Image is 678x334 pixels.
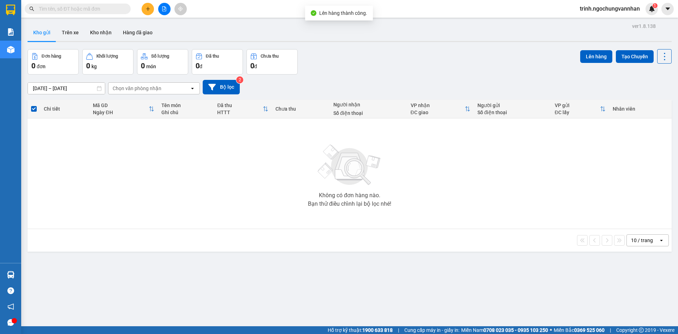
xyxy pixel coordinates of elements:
button: Hàng đã giao [117,24,158,41]
div: Khối lượng [96,54,118,59]
div: Không có đơn hàng nào. [319,193,380,198]
svg: open [659,238,664,243]
svg: open [190,86,195,91]
span: Hỗ trợ kỹ thuật: [328,326,393,334]
span: 1 [654,3,656,8]
div: Ghi chú [161,110,210,115]
button: Lên hàng [580,50,612,63]
sup: 1 [653,3,658,8]
input: Tìm tên, số ĐT hoặc mã đơn [39,5,122,13]
div: 10 / trang [631,237,653,244]
div: VP gửi [555,102,600,108]
span: caret-down [665,6,671,12]
div: Số lượng [151,54,169,59]
div: Ngày ĐH [93,110,149,115]
span: 0 [31,61,35,70]
li: VP [GEOGRAPHIC_DATA] [4,38,49,61]
img: warehouse-icon [7,271,14,279]
strong: 1900 633 818 [362,327,393,333]
span: copyright [639,328,644,333]
button: Tạo Chuyến [616,50,654,63]
div: VP nhận [411,102,465,108]
button: Khối lượng0kg [82,49,133,75]
div: Chọn văn phòng nhận [113,85,161,92]
span: plus [145,6,150,11]
th: Toggle SortBy [89,100,158,118]
span: question-circle [7,287,14,294]
button: Bộ lọc [203,80,240,94]
div: Số điện thoại [477,110,548,115]
div: Bạn thử điều chỉnh lại bộ lọc nhé! [308,201,391,207]
img: svg+xml;base64,PHN2ZyBjbGFzcz0ibGlzdC1wbHVnX19zdmciIHhtbG5zPSJodHRwOi8vd3d3LnczLm9yZy8yMDAwL3N2Zy... [314,140,385,190]
div: Mã GD [93,102,149,108]
th: Toggle SortBy [551,100,609,118]
span: kg [91,64,97,69]
li: Công ty TNHH [PERSON_NAME] [4,4,102,30]
div: ĐC giao [411,110,465,115]
span: trinh.ngochungvannhan [574,4,646,13]
input: Select a date range. [28,83,105,94]
button: plus [142,3,154,15]
span: search [29,6,34,11]
span: Miền Nam [461,326,548,334]
div: Đã thu [206,54,219,59]
span: | [398,326,399,334]
div: Nhân viên [613,106,668,112]
span: file-add [162,6,167,11]
span: đơn [37,64,46,69]
span: đ [254,64,257,69]
img: warehouse-icon [7,46,14,53]
div: HTTT [217,110,263,115]
span: environment [49,47,54,52]
strong: 0708 023 035 - 0935 103 250 [483,327,548,333]
span: 0 [250,61,254,70]
button: Kho gửi [28,24,56,41]
span: 0 [86,61,90,70]
th: Toggle SortBy [214,100,272,118]
span: ⚪️ [550,329,552,332]
div: Người nhận [333,102,404,107]
button: Trên xe [56,24,84,41]
button: aim [174,3,187,15]
img: logo-vxr [6,5,15,15]
span: 0 [196,61,200,70]
span: notification [7,303,14,310]
li: VP BX HD [49,38,94,46]
span: | [610,326,611,334]
button: Đơn hàng0đơn [28,49,79,75]
span: Cung cấp máy in - giấy in: [404,326,459,334]
button: Đã thu0đ [192,49,243,75]
img: solution-icon [7,28,14,36]
button: caret-down [661,3,674,15]
span: 0 [141,61,145,70]
div: Số điện thoại [333,110,404,116]
div: Tên món [161,102,210,108]
div: Đơn hàng [42,54,61,59]
div: Người gửi [477,102,548,108]
span: Miền Bắc [554,326,605,334]
button: Chưa thu0đ [246,49,298,75]
div: Đã thu [217,102,263,108]
span: aim [178,6,183,11]
strong: 0369 525 060 [574,327,605,333]
span: message [7,319,14,326]
div: Chi tiết [44,106,86,112]
div: Chưa thu [261,54,279,59]
button: Số lượng0món [137,49,188,75]
span: đ [200,64,202,69]
span: món [146,64,156,69]
div: Chưa thu [275,106,326,112]
th: Toggle SortBy [407,100,474,118]
img: icon-new-feature [649,6,655,12]
button: file-add [158,3,171,15]
span: Lên hàng thành công. [319,10,367,16]
span: check-circle [311,10,316,16]
div: ver 1.8.138 [632,22,656,30]
button: Kho nhận [84,24,117,41]
div: ĐC lấy [555,110,600,115]
sup: 2 [236,76,243,83]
